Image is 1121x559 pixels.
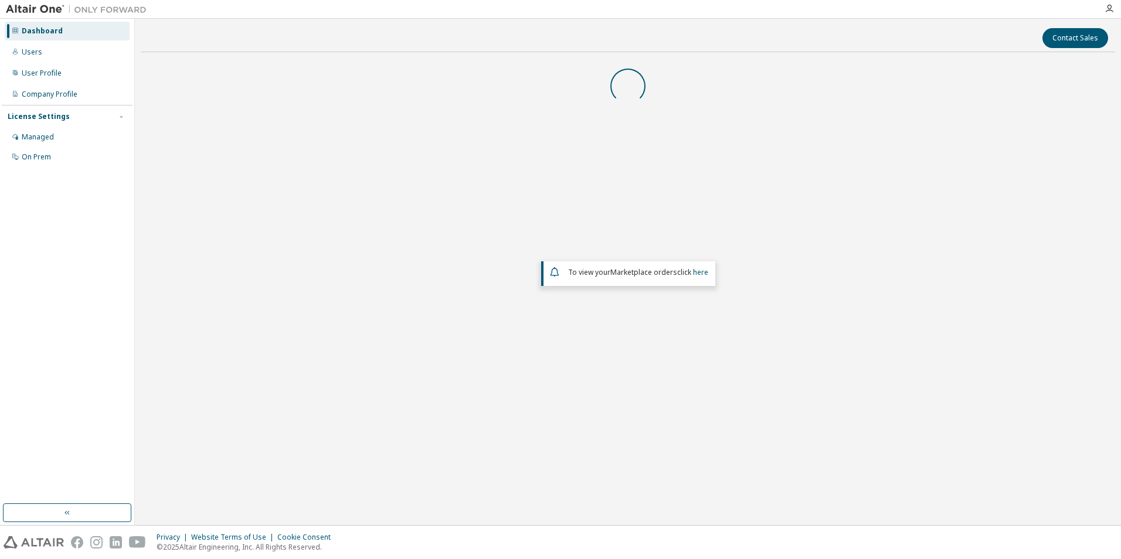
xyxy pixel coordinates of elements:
[191,533,277,542] div: Website Terms of Use
[277,533,338,542] div: Cookie Consent
[22,26,63,36] div: Dashboard
[110,536,122,548] img: linkedin.svg
[22,69,62,78] div: User Profile
[4,536,64,548] img: altair_logo.svg
[1042,28,1108,48] button: Contact Sales
[157,542,338,552] p: © 2025 Altair Engineering, Inc. All Rights Reserved.
[8,112,70,121] div: License Settings
[22,47,42,57] div: Users
[90,536,103,548] img: instagram.svg
[22,152,51,162] div: On Prem
[71,536,83,548] img: facebook.svg
[610,267,677,277] em: Marketplace orders
[6,4,152,15] img: Altair One
[157,533,191,542] div: Privacy
[568,267,708,277] span: To view your click
[693,267,708,277] a: here
[22,90,77,99] div: Company Profile
[22,132,54,142] div: Managed
[129,536,146,548] img: youtube.svg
